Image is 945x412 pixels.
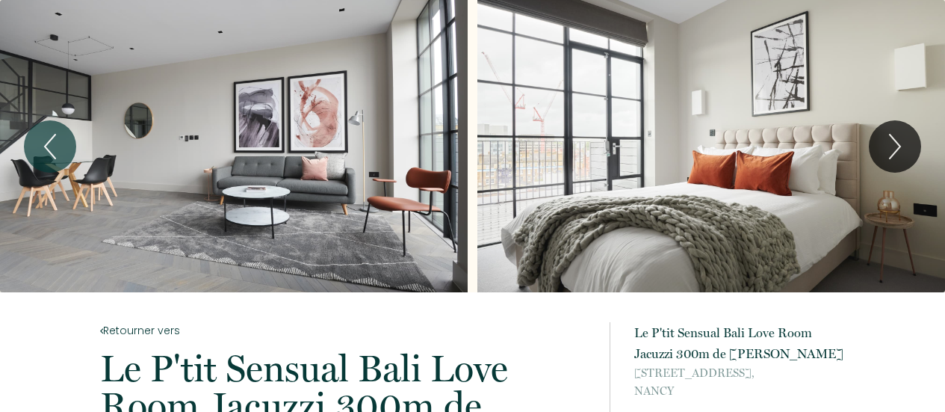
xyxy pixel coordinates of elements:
p: NANCY [634,364,845,400]
button: Next [869,120,921,173]
button: Previous [24,120,76,173]
span: [STREET_ADDRESS], [634,364,845,382]
p: Le P'tit Sensual Bali Love Room Jacuzzi 300m de [PERSON_NAME] [634,322,845,364]
a: Retourner vers [100,322,590,339]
